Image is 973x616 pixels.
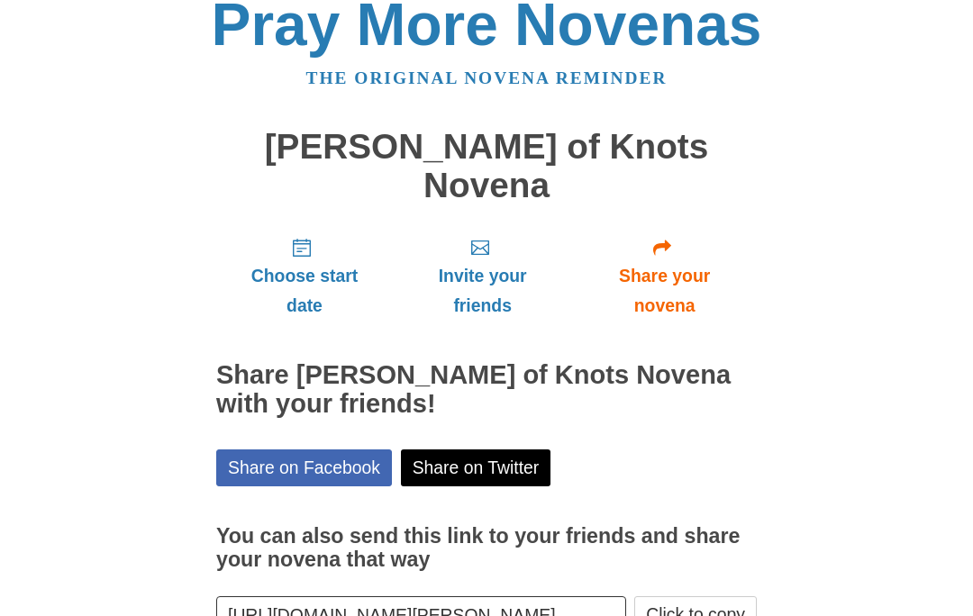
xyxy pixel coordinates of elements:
[216,525,757,571] h3: You can also send this link to your friends and share your novena that way
[216,222,393,330] a: Choose start date
[590,261,739,321] span: Share your novena
[572,222,757,330] a: Share your novena
[216,128,757,204] h1: [PERSON_NAME] of Knots Novena
[216,449,392,486] a: Share on Facebook
[234,261,375,321] span: Choose start date
[306,68,668,87] a: The original novena reminder
[216,361,757,419] h2: Share [PERSON_NAME] of Knots Novena with your friends!
[401,449,551,486] a: Share on Twitter
[393,222,572,330] a: Invite your friends
[411,261,554,321] span: Invite your friends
